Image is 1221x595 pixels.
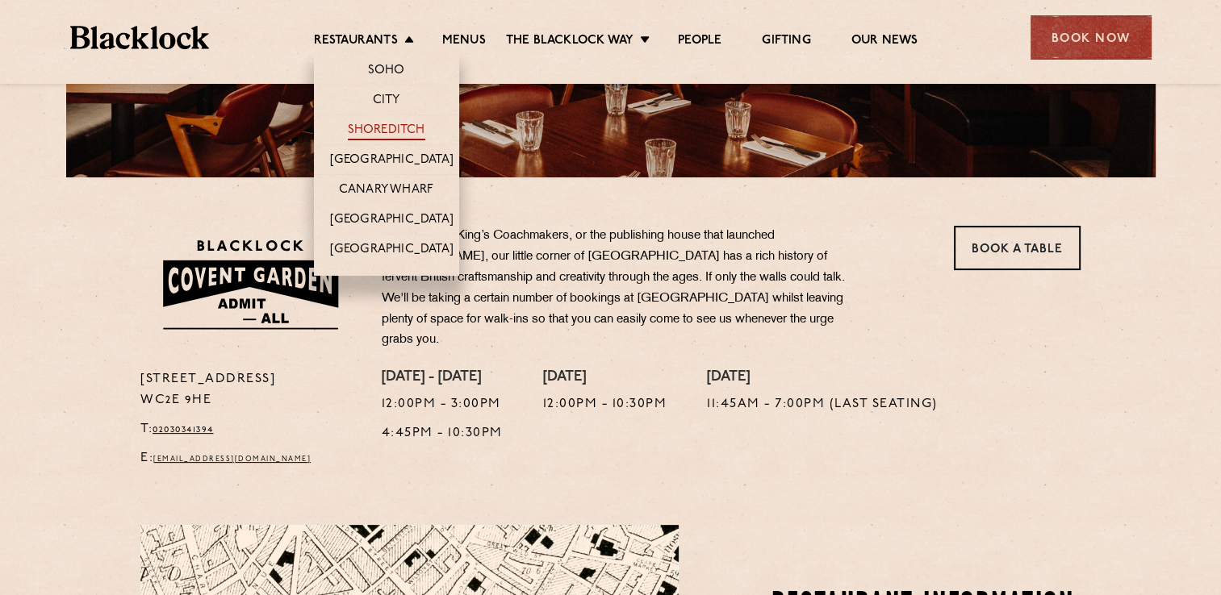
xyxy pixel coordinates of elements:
[140,448,358,469] p: E:
[330,242,454,260] a: [GEOGRAPHIC_DATA]
[330,152,454,170] a: [GEOGRAPHIC_DATA]
[140,226,358,343] img: BLA_1470_CoventGarden_Website_Solid.svg
[506,33,633,51] a: The Blacklock Way
[382,423,503,444] p: 4:45pm - 10:30pm
[954,226,1081,270] a: Book a Table
[543,369,667,387] h4: [DATE]
[339,182,433,200] a: Canary Wharf
[678,33,721,51] a: People
[140,369,358,411] p: [STREET_ADDRESS] WC2E 9HE
[330,212,454,230] a: [GEOGRAPHIC_DATA]
[382,394,503,415] p: 12:00pm - 3:00pm
[373,93,400,110] a: City
[543,394,667,415] p: 12:00pm - 10:30pm
[707,394,938,415] p: 11:45am - 7:00pm (Last Seating)
[442,33,486,51] a: Menus
[762,33,810,51] a: Gifting
[851,33,918,51] a: Our News
[368,63,405,81] a: Soho
[348,123,425,140] a: Shoreditch
[1031,15,1152,60] div: Book Now
[314,33,398,51] a: Restaurants
[70,26,210,49] img: BL_Textured_Logo-footer-cropped.svg
[382,369,503,387] h4: [DATE] - [DATE]
[153,456,311,463] a: [EMAIL_ADDRESS][DOMAIN_NAME]
[153,425,214,435] a: 02030341394
[707,369,938,387] h4: [DATE]
[140,419,358,440] p: T:
[382,226,858,351] p: Whether it be King’s Coachmakers, or the publishing house that launched [PERSON_NAME], our little...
